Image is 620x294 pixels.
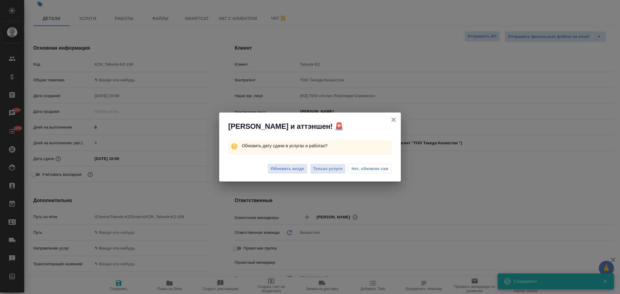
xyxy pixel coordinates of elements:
[313,165,343,172] span: Только услуги
[268,164,308,174] button: Обновить везде
[310,164,346,174] button: Только услуги
[228,122,344,131] span: [PERSON_NAME] и аттэншен! 🚨
[271,165,304,172] span: Обновить везде
[348,164,392,174] button: Нет, обновлю сам
[351,166,388,172] span: Нет, обновлю сам
[242,140,392,151] p: Обновить дату сдачи в услугах и работах?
